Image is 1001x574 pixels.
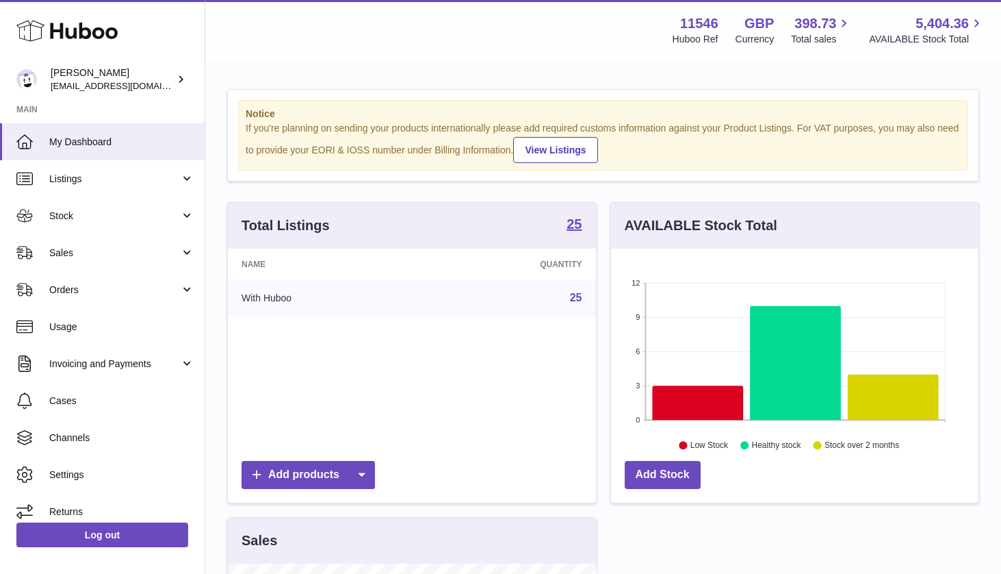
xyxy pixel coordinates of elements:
[690,440,728,450] text: Low Stock
[636,347,640,355] text: 6
[49,210,180,223] span: Stock
[570,292,582,303] a: 25
[49,284,180,297] span: Orders
[636,416,640,424] text: 0
[49,432,194,445] span: Channels
[636,382,640,390] text: 3
[632,279,640,287] text: 12
[242,216,330,235] h3: Total Listings
[915,14,969,33] span: 5,404.36
[567,217,582,231] strong: 25
[49,469,194,482] span: Settings
[869,33,985,46] span: AVAILABLE Stock Total
[16,69,37,90] img: Info@stpalo.com
[49,173,180,186] span: Listings
[567,217,582,234] a: 25
[422,249,596,280] th: Quantity
[49,395,194,408] span: Cases
[625,216,777,235] h3: AVAILABLE Stock Total
[242,461,375,489] a: Add products
[794,14,836,33] span: 398.73
[246,108,961,121] strong: Notice
[246,122,961,163] div: If you're planning on sending your products internationally please add required customs informati...
[744,14,774,33] strong: GBP
[636,313,640,321] text: 9
[791,14,852,46] a: 398.73 Total sales
[625,461,701,489] a: Add Stock
[242,532,277,550] h3: Sales
[51,80,201,91] span: [EMAIL_ADDRESS][DOMAIN_NAME]
[16,523,188,547] a: Log out
[736,33,775,46] div: Currency
[49,321,194,334] span: Usage
[228,280,422,316] td: With Huboo
[51,66,174,92] div: [PERSON_NAME]
[49,247,180,260] span: Sales
[49,506,194,519] span: Returns
[869,14,985,46] a: 5,404.36 AVAILABLE Stock Total
[751,440,801,450] text: Healthy stock
[824,440,899,450] text: Stock over 2 months
[513,137,597,163] a: View Listings
[228,249,422,280] th: Name
[673,33,718,46] div: Huboo Ref
[680,14,718,33] strong: 11546
[49,136,194,149] span: My Dashboard
[791,33,852,46] span: Total sales
[49,358,180,371] span: Invoicing and Payments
